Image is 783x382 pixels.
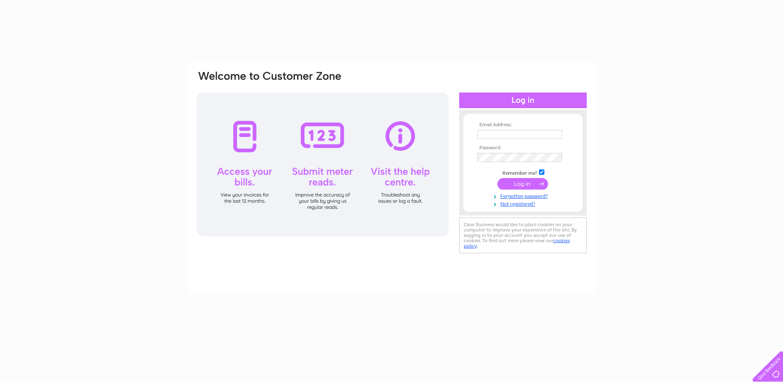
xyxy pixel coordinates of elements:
[477,192,571,199] a: Forgotten password?
[553,154,559,161] img: npw-badge-icon-locked.svg
[475,145,571,151] th: Password:
[477,199,571,207] a: Not registered?
[464,238,570,249] a: cookies policy
[475,168,571,176] td: Remember me?
[475,122,571,128] th: Email Address:
[459,218,587,253] div: Clear Business would like to place cookies on your computer to improve your experience of the sit...
[497,178,548,190] input: Submit
[553,131,559,138] img: npw-badge-icon-locked.svg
